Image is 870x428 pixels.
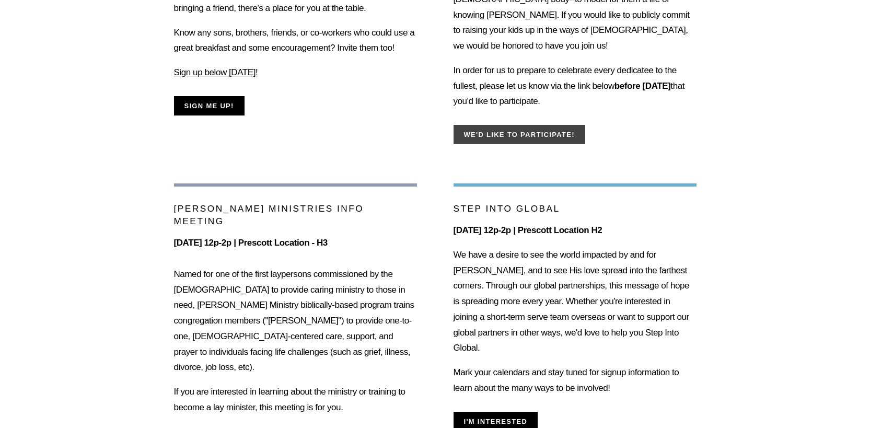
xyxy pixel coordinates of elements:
[174,202,417,227] p: [PERSON_NAME] Ministries Info Meeting
[454,247,697,356] p: We have a desire to see the world impacted by and for [PERSON_NAME], and to see His love spread i...
[174,25,417,56] p: Know any sons, brothers, friends, or co-workers who could use a great breakfast and some encourag...
[454,125,585,144] button: We'd like to participate!
[454,202,560,215] p: STEP INTO GLOBAL
[174,102,245,110] a: Sign me up!
[174,235,417,375] p: Named for one of the first laypersons commissioned by the [DEMOGRAPHIC_DATA] to provide caring mi...
[174,96,245,115] button: Sign me up!
[174,238,328,248] strong: [DATE] 12p-2p | Prescott Location - H3
[454,365,697,396] p: Mark your calendars and stay tuned for signup information to learn about the many ways to be invo...
[174,384,417,415] p: If you are interested in learning about the ministry or training to become a lay minister, this m...
[174,67,258,77] ins: Sign up below [DATE]!
[614,81,671,91] strong: before [DATE]
[454,225,602,235] strong: [DATE] 12p-2p | Prescott Location H2
[454,63,697,109] p: In order for us to prepare to celebrate every dedicatee to the fullest, please let us know via th...
[454,418,538,425] a: I'm interested
[454,131,585,138] a: We'd like to participate!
